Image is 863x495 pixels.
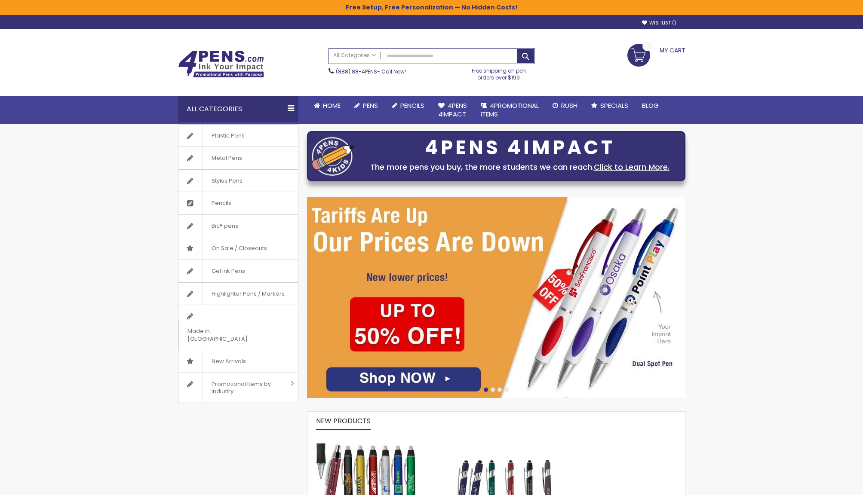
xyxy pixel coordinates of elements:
[561,101,577,110] span: Rush
[336,68,377,75] a: (888) 88-4PENS
[307,197,685,398] img: /cheap-promotional-products.html
[584,96,635,115] a: Specials
[178,260,298,282] a: Gel Ink Pens
[178,170,298,192] a: Stylus Pens
[316,416,371,426] span: New Products
[203,147,251,169] span: Metal Pens
[594,162,670,172] a: Click to Learn More.
[438,101,467,119] span: 4Pens 4impact
[307,96,347,115] a: Home
[203,215,247,237] span: Bic® pens
[642,101,659,110] span: Blog
[329,49,381,63] a: All Categories
[312,137,355,176] img: four_pen_logo.png
[178,192,298,214] a: Pencils
[481,101,539,119] span: 4PROMOTIONAL ITEMS
[359,161,681,173] div: The more pens you buy, the more students we can reach.
[363,101,378,110] span: Pens
[178,350,298,373] a: New Arrivals
[474,96,546,124] a: 4PROMOTIONALITEMS
[203,192,240,214] span: Pencils
[323,101,341,110] span: Home
[333,52,376,59] span: All Categories
[178,283,298,305] a: Highlighter Pens / Markers
[635,96,666,115] a: Blog
[385,96,431,115] a: Pencils
[178,373,298,403] a: Promotional Items by Industry
[431,96,474,124] a: 4Pens4impact
[178,237,298,260] a: On Sale / Closeouts
[307,434,428,441] a: The Barton Custom Pens Special Offer
[400,101,424,110] span: Pencils
[642,20,676,26] a: Wishlist
[600,101,628,110] span: Specials
[203,283,293,305] span: Highlighter Pens / Markers
[203,260,254,282] span: Gel Ink Pens
[546,96,584,115] a: Rush
[178,50,264,78] img: 4Pens Custom Pens and Promotional Products
[347,96,385,115] a: Pens
[203,373,288,403] span: Promotional Items by Industry
[178,125,298,147] a: Plastic Pens
[178,215,298,237] a: Bic® pens
[336,68,406,75] span: - Call Now!
[359,139,681,157] div: 4PENS 4IMPACT
[178,96,298,122] div: All Categories
[178,320,276,350] span: Made in [GEOGRAPHIC_DATA]
[203,350,255,373] span: New Arrivals
[178,305,298,350] a: Made in [GEOGRAPHIC_DATA]
[437,434,570,441] a: Custom Soft Touch Metal Pen - Stylus Top
[203,125,253,147] span: Plastic Pens
[178,147,298,169] a: Metal Pens
[203,237,276,260] span: On Sale / Closeouts
[463,64,535,81] div: Free shipping on pen orders over $199
[203,170,251,192] span: Stylus Pens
